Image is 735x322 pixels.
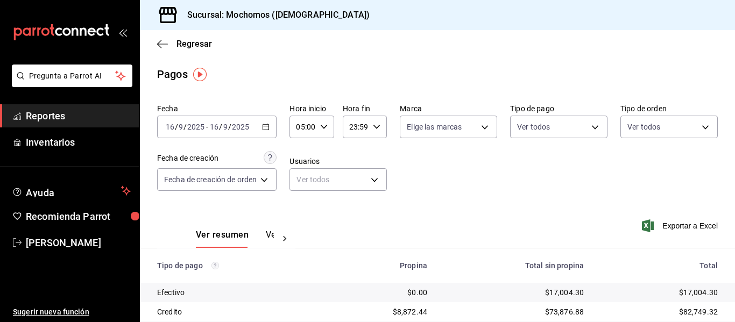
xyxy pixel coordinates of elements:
[517,121,550,132] span: Ver todos
[196,230,274,248] div: navigation tabs
[644,219,718,232] button: Exportar a Excel
[266,230,306,248] button: Ver pagos
[620,105,718,112] label: Tipo de orden
[196,230,249,248] button: Ver resumen
[193,68,207,81] img: Tooltip marker
[26,109,131,123] span: Reportes
[209,123,219,131] input: --
[289,168,387,191] div: Ver todos
[219,123,222,131] span: /
[206,123,208,131] span: -
[26,209,131,224] span: Recomienda Parrot
[157,261,312,270] div: Tipo de pago
[444,287,584,298] div: $17,004.30
[444,306,584,317] div: $73,876.88
[400,105,497,112] label: Marca
[510,105,607,112] label: Tipo de pago
[26,135,131,149] span: Inventarios
[183,123,187,131] span: /
[343,105,387,112] label: Hora fin
[26,235,131,250] span: [PERSON_NAME]
[231,123,250,131] input: ----
[29,70,116,82] span: Pregunta a Parrot AI
[157,39,212,49] button: Regresar
[26,184,117,197] span: Ayuda
[157,306,312,317] div: Credito
[329,287,427,298] div: $0.00
[187,123,205,131] input: ----
[289,105,334,112] label: Hora inicio
[157,66,188,82] div: Pagos
[12,65,132,87] button: Pregunta a Parrot AI
[223,123,228,131] input: --
[157,287,312,298] div: Efectivo
[164,174,257,185] span: Fecha de creación de orden
[179,9,370,22] h3: Sucursal: Mochomos ([DEMOGRAPHIC_DATA])
[444,261,584,270] div: Total sin propina
[601,306,718,317] div: $82,749.32
[118,28,127,37] button: open_drawer_menu
[157,105,277,112] label: Fecha
[175,123,178,131] span: /
[157,153,218,164] div: Fecha de creación
[8,78,132,89] a: Pregunta a Parrot AI
[627,121,660,132] span: Ver todos
[329,261,427,270] div: Propina
[176,39,212,49] span: Regresar
[407,121,462,132] span: Elige las marcas
[228,123,231,131] span: /
[165,123,175,131] input: --
[601,287,718,298] div: $17,004.30
[211,262,219,269] svg: Los pagos realizados con Pay y otras terminales son montos brutos.
[13,306,131,318] span: Sugerir nueva función
[289,158,387,165] label: Usuarios
[178,123,183,131] input: --
[601,261,718,270] div: Total
[329,306,427,317] div: $8,872.44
